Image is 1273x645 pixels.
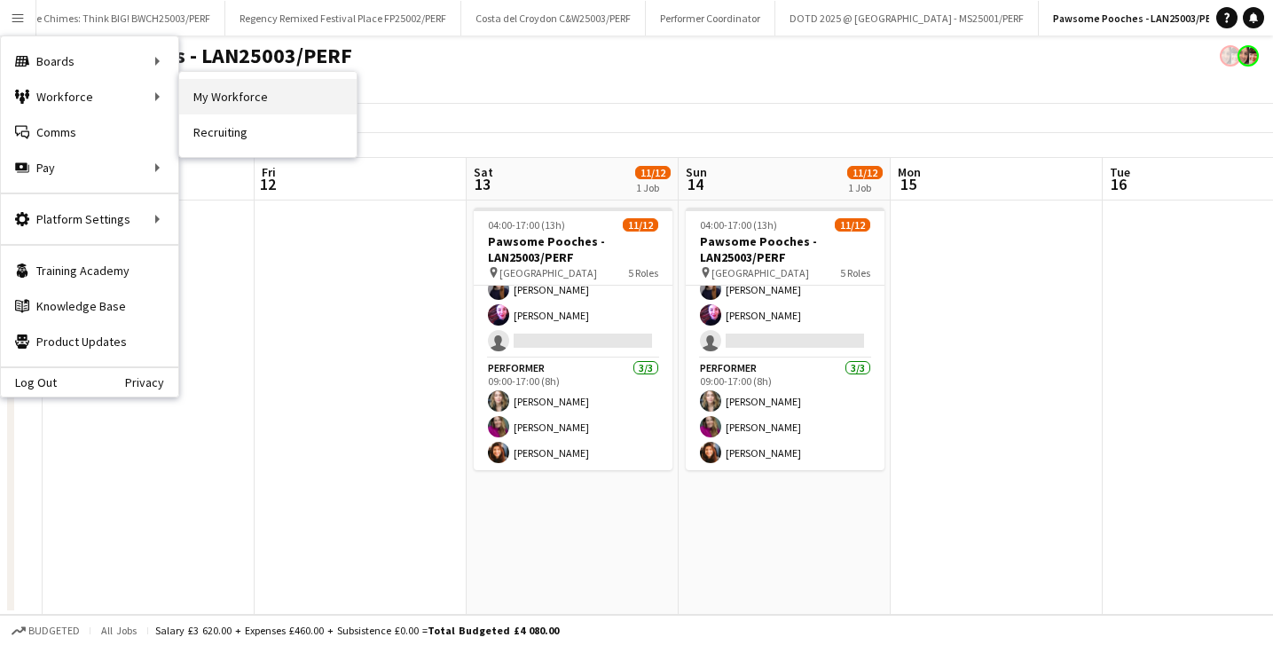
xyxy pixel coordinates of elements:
[700,218,777,232] span: 04:00-17:00 (13h)
[9,621,83,641] button: Budgeted
[428,624,559,637] span: Total Budgeted £4 080.00
[461,1,646,35] button: Costa del Croydon C&W25003/PERF
[4,1,225,35] button: Little Chimes: Think BIG! BWCH25003/PERF
[1220,45,1241,67] app-user-avatar: Performer Department
[895,174,921,194] span: 15
[1,253,178,288] a: Training Academy
[711,266,809,279] span: [GEOGRAPHIC_DATA]
[775,1,1039,35] button: DOTD 2025 @ [GEOGRAPHIC_DATA] - MS25001/PERF
[1039,1,1238,35] button: Pawsome Pooches - LAN25003/PERF
[259,174,276,194] span: 12
[847,166,883,179] span: 11/12
[686,233,884,265] h3: Pawsome Pooches - LAN25003/PERF
[686,164,707,180] span: Sun
[471,174,493,194] span: 13
[646,1,775,35] button: Performer Coordinator
[14,43,352,69] h1: Pawsome Pooches - LAN25003/PERF
[262,164,276,180] span: Fri
[1,150,178,185] div: Pay
[1,114,178,150] a: Comms
[1238,45,1259,67] app-user-avatar: Performer Department
[28,625,80,637] span: Budgeted
[488,218,565,232] span: 04:00-17:00 (13h)
[474,208,672,470] app-job-card: 04:00-17:00 (13h)11/12Pawsome Pooches - LAN25003/PERF [GEOGRAPHIC_DATA]5 Roles[PERSON_NAME]Oli Co...
[98,624,140,637] span: All jobs
[898,164,921,180] span: Mon
[686,358,884,470] app-card-role: Performer3/309:00-17:00 (8h)[PERSON_NAME][PERSON_NAME][PERSON_NAME]
[1110,164,1130,180] span: Tue
[1,79,178,114] div: Workforce
[499,266,597,279] span: [GEOGRAPHIC_DATA]
[636,181,670,194] div: 1 Job
[840,266,870,279] span: 5 Roles
[1,201,178,237] div: Platform Settings
[686,208,884,470] app-job-card: 04:00-17:00 (13h)11/12Pawsome Pooches - LAN25003/PERF [GEOGRAPHIC_DATA]5 Roles[PERSON_NAME]Oli Co...
[1107,174,1130,194] span: 16
[179,114,357,150] a: Recruiting
[1,375,57,389] a: Log Out
[474,358,672,470] app-card-role: Performer3/309:00-17:00 (8h)[PERSON_NAME][PERSON_NAME][PERSON_NAME]
[179,79,357,114] a: My Workforce
[635,166,671,179] span: 11/12
[155,624,559,637] div: Salary £3 620.00 + Expenses £460.00 + Subsistence £0.00 =
[1,324,178,359] a: Product Updates
[1,288,178,324] a: Knowledge Base
[474,164,493,180] span: Sat
[1,43,178,79] div: Boards
[225,1,461,35] button: Regency Remixed Festival Place FP25002/PERF
[848,181,882,194] div: 1 Job
[125,375,178,389] a: Privacy
[683,174,707,194] span: 14
[623,218,658,232] span: 11/12
[835,218,870,232] span: 11/12
[474,233,672,265] h3: Pawsome Pooches - LAN25003/PERF
[628,266,658,279] span: 5 Roles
